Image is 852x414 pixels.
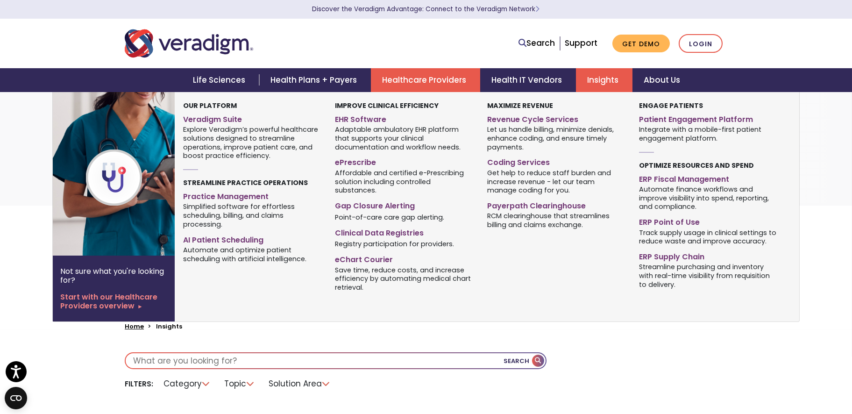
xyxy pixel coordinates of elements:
strong: Improve Clinical Efficiency [335,101,439,110]
a: Clinical Data Registries [335,225,473,238]
strong: Streamline Practice Operations [183,178,308,187]
a: EHR Software [335,111,473,125]
a: Payerpath Clearinghouse [487,198,625,211]
span: Simplified software for effortless scheduling, billing, and claims processing. [183,202,321,229]
a: Login [679,34,723,53]
a: Discover the Veradigm Advantage: Connect to the Veradigm NetworkLearn More [312,5,540,14]
span: Track supply usage in clinical settings to reduce waste and improve accuracy. [639,228,777,246]
span: Automate and optimize patient scheduling with artificial intelligence. [183,245,321,263]
strong: Engage Patients [639,101,703,110]
a: ERP Fiscal Management [639,171,777,185]
span: Registry participation for providers. [335,239,454,249]
a: Start with our Healthcare Providers overview [60,293,167,310]
span: Point-of-care care gap alerting. [335,212,444,221]
a: Practice Management [183,188,321,202]
li: Category [158,377,216,391]
button: Search [504,353,546,368]
strong: Our Platform [183,101,237,110]
img: Veradigm logo [125,28,253,59]
a: Patient Engagement Platform [639,111,777,125]
span: Let us handle billing, minimize denials, enhance coding, and ensure timely payments. [487,125,625,152]
a: ERP Point of Use [639,214,777,228]
a: Get Demo [612,35,670,53]
p: Not sure what you're looking for? [60,267,167,285]
li: Filters: [125,379,153,389]
span: Learn More [536,5,540,14]
a: Gap Closure Alerting [335,198,473,211]
a: About Us [632,68,691,92]
span: Affordable and certified e-Prescribing solution including controlled substances. [335,168,473,195]
img: Healthcare Provider [53,92,203,256]
a: Coding Services [487,154,625,168]
span: Get help to reduce staff burden and increase revenue - let our team manage coding for you. [487,168,625,195]
input: What are you looking for? [126,353,546,368]
iframe: Drift Chat Widget [673,347,841,403]
a: Veradigm Suite [183,111,321,125]
button: Open CMP widget [5,387,27,409]
strong: Maximize Revenue [487,101,553,110]
a: Health Plans + Payers [259,68,371,92]
span: Streamline purchasing and inventory with real-time visibility from requisition to delivery. [639,262,777,289]
span: Automate finance workflows and improve visibility into spend, reporting, and compliance. [639,184,777,211]
a: Revenue Cycle Services [487,111,625,125]
a: Healthcare Providers [371,68,480,92]
a: ERP Supply Chain [639,249,777,262]
strong: Optimize Resources and Spend [639,161,754,170]
span: Explore Veradigm’s powerful healthcare solutions designed to streamline operations, improve patie... [183,125,321,160]
a: Insights [576,68,632,92]
li: Solution Area [263,377,336,391]
a: Search [518,37,555,50]
span: RCM clearinghouse that streamlines billing and claims exchange. [487,211,625,229]
span: Save time, reduce costs, and increase efficiency by automating medical chart retrieval. [335,265,473,292]
a: AI Patient Scheduling [183,232,321,245]
a: Life Sciences [182,68,259,92]
a: Support [565,37,597,49]
a: Health IT Vendors [480,68,576,92]
a: ePrescribe [335,154,473,168]
li: Topic [219,377,261,391]
span: Adaptable ambulatory EHR platform that supports your clinical documentation and workflow needs. [335,125,473,152]
a: Home [125,322,144,331]
span: Integrate with a mobile-first patient engagement platform. [639,125,777,143]
a: eChart Courier [335,251,473,265]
